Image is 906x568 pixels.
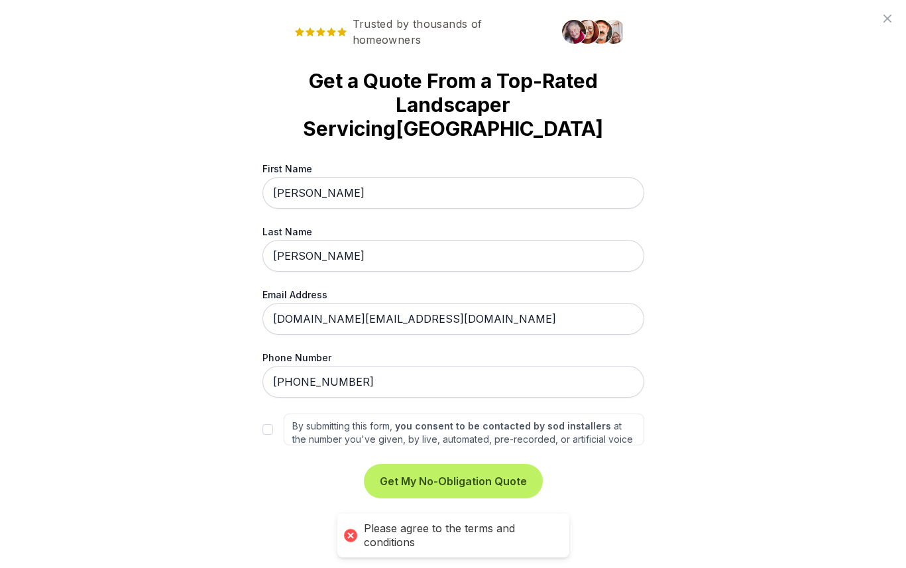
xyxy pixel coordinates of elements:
[262,351,644,365] label: Phone Number
[262,303,644,335] input: me@gmail.com
[262,366,644,398] input: 555-555-5555
[262,240,644,272] input: Last Name
[262,162,644,176] label: First Name
[262,512,644,528] div: We don't spam. See our privacy policy .
[284,414,644,445] label: By submitting this form, at the number you've given, by live, automated, pre-recorded, or artific...
[539,513,563,526] a: here
[262,177,644,209] input: First Name
[367,467,540,496] button: Get My No-Obligation Quote
[395,420,611,431] strong: you consent to be contacted by sod installers
[284,16,554,48] span: Trusted by thousands of homeowners
[262,288,644,302] label: Email Address
[262,225,644,239] label: Last Name
[364,522,556,549] div: Please agree to the terms and conditions
[284,69,623,141] strong: Get a Quote From a Top-Rated Landscaper Servicing [GEOGRAPHIC_DATA]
